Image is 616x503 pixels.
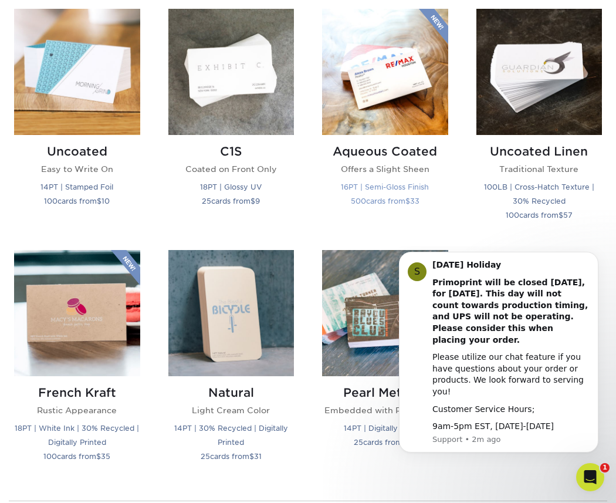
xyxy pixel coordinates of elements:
span: 25 [201,452,210,461]
p: Traditional Texture [476,163,603,175]
small: cards from [202,197,260,205]
span: 35 [101,452,110,461]
small: 14PT | 30% Recycled | Digitally Printed [174,424,288,447]
span: 25 [354,438,363,447]
small: cards from [43,452,110,461]
span: 33 [410,197,419,205]
p: Offers a Slight Sheen [322,163,448,175]
small: 14PT | Digitally Printed [344,424,427,433]
a: Uncoated Linen Business Cards Uncoated Linen Traditional Texture 100LB | Cross-Hatch Texture | 30... [476,9,603,236]
img: Natural Business Cards [168,250,295,376]
small: cards from [351,197,419,205]
small: cards from [506,211,573,220]
span: 31 [254,452,262,461]
span: $ [249,452,254,461]
span: $ [559,211,563,220]
small: 18PT | White Ink | 30% Recycled | Digitally Printed [15,424,139,447]
h2: French Kraft [14,386,140,400]
p: Rustic Appearance [14,404,140,416]
span: 10 [101,197,110,205]
iframe: Intercom notifications message [381,246,616,471]
h2: Uncoated Linen [476,144,603,158]
img: C1S Business Cards [168,9,295,135]
p: Coated on Front Only [168,163,295,175]
img: Pearl Metallic Business Cards [322,250,448,376]
p: Easy to Write On [14,163,140,175]
span: $ [405,197,410,205]
img: New Product [419,9,448,44]
iframe: Google Customer Reviews [3,467,100,499]
a: Pearl Metallic Business Cards Pearl Metallic Embedded with Pearl Fibers 14PT | Digitally Printed ... [322,250,448,477]
h2: Natural [168,386,295,400]
span: 57 [563,211,573,220]
small: 14PT | Stamped Foil [40,183,113,191]
a: Natural Business Cards Natural Light Cream Color 14PT | 30% Recycled | Digitally Printed 25cards ... [168,250,295,477]
span: $ [97,197,101,205]
iframe: Intercom live chat [576,463,604,491]
span: 9 [255,197,260,205]
h2: Pearl Metallic [322,386,448,400]
span: 500 [351,197,366,205]
span: 100 [506,211,519,220]
img: Uncoated Business Cards [14,9,140,135]
a: Aqueous Coated Business Cards Aqueous Coated Offers a Slight Sheen 16PT | Semi-Gloss Finish 500ca... [322,9,448,236]
small: cards from [201,452,262,461]
span: 25 [202,197,211,205]
h2: Aqueous Coated [322,144,448,158]
span: 100 [43,452,57,461]
small: cards from [354,438,417,447]
img: Uncoated Linen Business Cards [476,9,603,135]
img: New Product [111,250,140,285]
a: French Kraft Business Cards French Kraft Rustic Appearance 18PT | White Ink | 30% Recycled | Digi... [14,250,140,477]
span: $ [251,197,255,205]
h2: C1S [168,144,295,158]
a: C1S Business Cards C1S Coated on Front Only 18PT | Glossy UV 25cards from$9 [168,9,295,236]
small: 16PT | Semi-Gloss Finish [341,183,429,191]
h2: Uncoated [14,144,140,158]
small: 18PT | Glossy UV [200,183,262,191]
small: 100LB | Cross-Hatch Texture | 30% Recycled [484,183,594,205]
small: cards from [44,197,110,205]
p: Light Cream Color [168,404,295,416]
img: French Kraft Business Cards [14,250,140,376]
span: 1 [600,463,610,472]
span: $ [96,452,101,461]
img: Aqueous Coated Business Cards [322,9,448,135]
span: 100 [44,197,57,205]
p: Embedded with Pearl Fibers [322,404,448,416]
a: Uncoated Business Cards Uncoated Easy to Write On 14PT | Stamped Foil 100cards from$10 [14,9,140,236]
